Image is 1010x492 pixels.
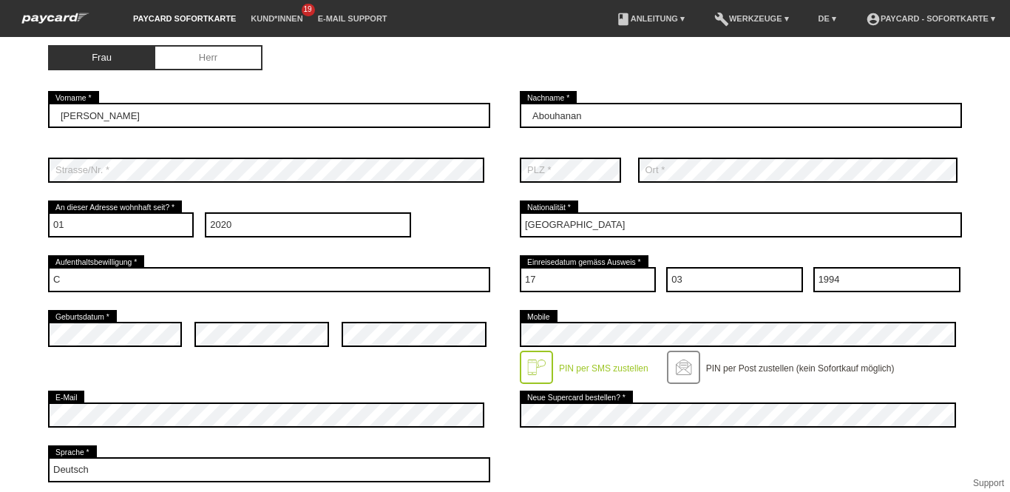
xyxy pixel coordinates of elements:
span: 19 [302,4,315,16]
a: DE ▾ [811,14,844,23]
a: account_circlepaycard - Sofortkarte ▾ [858,14,1003,23]
a: paycard Sofortkarte [126,14,243,23]
a: paycard Sofortkarte [15,17,96,28]
label: PIN per SMS zustellen [559,363,648,374]
label: PIN per Post zustellen (kein Sofortkauf möglich) [706,363,895,374]
i: build [714,12,729,27]
img: paycard Sofortkarte [15,10,96,26]
a: buildWerkzeuge ▾ [707,14,796,23]
a: Support [973,478,1004,488]
i: account_circle [866,12,881,27]
a: E-Mail Support [311,14,395,23]
i: book [616,12,631,27]
a: Kund*innen [243,14,310,23]
a: bookAnleitung ▾ [609,14,692,23]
